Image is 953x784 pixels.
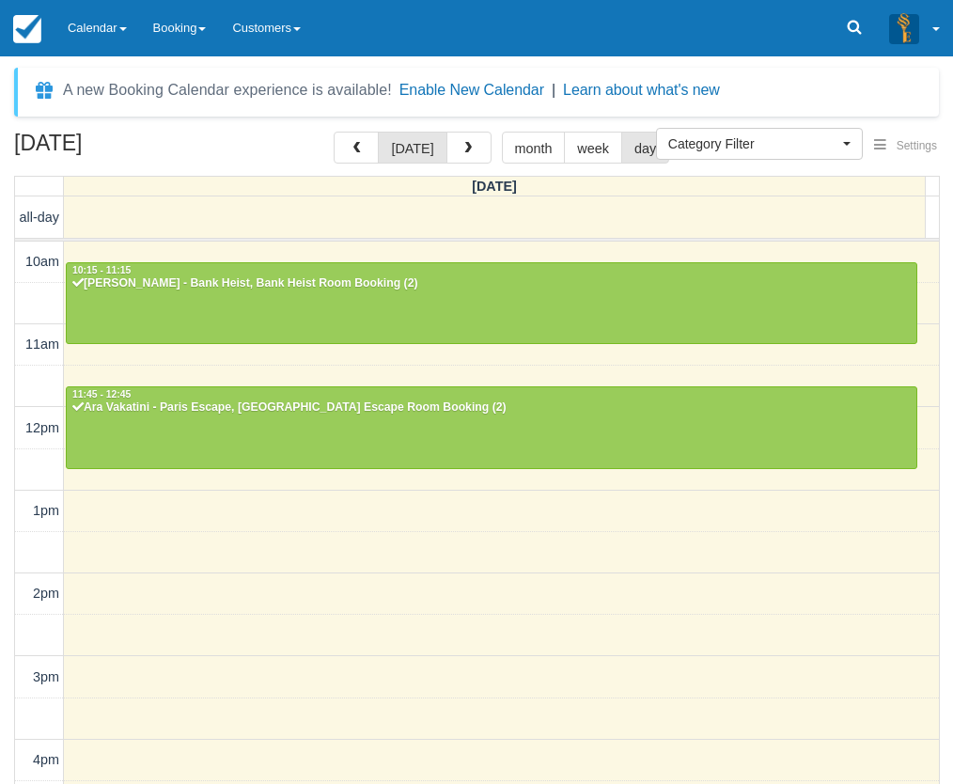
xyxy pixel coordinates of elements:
div: Ara Vakatini - Paris Escape, [GEOGRAPHIC_DATA] Escape Room Booking (2) [71,400,912,416]
div: A new Booking Calendar experience is available! [63,79,392,102]
span: 2pm [33,586,59,601]
span: Category Filter [668,134,838,153]
button: month [502,132,566,164]
button: day [621,132,669,164]
a: 11:45 - 12:45Ara Vakatini - Paris Escape, [GEOGRAPHIC_DATA] Escape Room Booking (2) [66,386,917,469]
span: 10am [25,254,59,269]
button: Category Filter [656,128,863,160]
span: Settings [897,139,937,152]
a: 10:15 - 11:15[PERSON_NAME] - Bank Heist, Bank Heist Room Booking (2) [66,262,917,345]
button: [DATE] [378,132,446,164]
span: all-day [20,210,59,225]
span: 3pm [33,669,59,684]
span: | [552,82,555,98]
button: Settings [863,133,948,160]
div: [PERSON_NAME] - Bank Heist, Bank Heist Room Booking (2) [71,276,912,291]
span: 1pm [33,503,59,518]
img: checkfront-main-nav-mini-logo.png [13,15,41,43]
span: 12pm [25,420,59,435]
span: [DATE] [472,179,517,194]
span: 11:45 - 12:45 [72,389,131,400]
img: A3 [889,13,919,43]
h2: [DATE] [14,132,252,166]
span: 4pm [33,752,59,767]
span: 11am [25,337,59,352]
a: Learn about what's new [563,82,720,98]
button: week [564,132,622,164]
span: 10:15 - 11:15 [72,265,131,275]
button: Enable New Calendar [399,81,544,100]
